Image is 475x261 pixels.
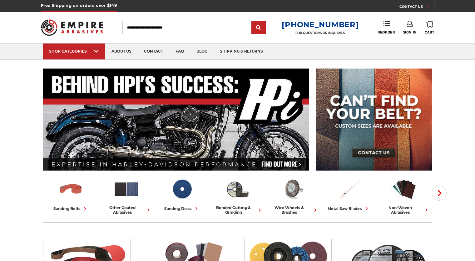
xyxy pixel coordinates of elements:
img: Wire Wheels & Brushes [280,176,306,202]
a: shipping & returns [214,43,269,59]
a: other coated abrasives [101,176,152,215]
div: sanding belts [53,205,88,212]
a: sanding discs [157,176,207,212]
a: Reorder [378,21,395,34]
img: Bonded Cutting & Grinding [225,176,250,202]
a: Cart [425,21,434,34]
img: Other Coated Abrasives [113,176,139,202]
input: Submit [252,22,265,34]
img: Non-woven Abrasives [391,176,417,202]
a: faq [169,43,190,59]
div: SHOP CATEGORIES [49,49,99,54]
div: wire wheels & brushes [268,205,319,215]
a: non-woven abrasives [379,176,430,215]
a: [PHONE_NUMBER] [282,20,359,29]
img: Sanding Belts [58,176,84,202]
span: Cart [425,30,434,34]
p: FOR QUESTIONS OR INQUIRIES [282,31,359,35]
img: Empire Abrasives [41,15,103,40]
div: non-woven abrasives [379,205,430,215]
a: sanding belts [46,176,96,212]
a: wire wheels & brushes [268,176,319,215]
span: Sign In [403,30,417,34]
a: contact [138,43,169,59]
button: Next [432,186,447,201]
img: Banner for an interview featuring Horsepower Inc who makes Harley performance upgrades featured o... [43,69,309,171]
div: metal saw blades [328,205,370,212]
div: bonded cutting & grinding [212,205,263,215]
div: sanding discs [164,205,200,212]
div: other coated abrasives [101,205,152,215]
a: bonded cutting & grinding [212,176,263,215]
img: promo banner for custom belts. [316,69,432,171]
a: CONTACT US [399,3,434,12]
a: about us [105,43,138,59]
img: Metal Saw Blades [336,176,362,202]
span: Reorder [378,30,395,34]
a: metal saw blades [324,176,374,212]
img: Sanding Discs [169,176,195,202]
a: blog [190,43,214,59]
